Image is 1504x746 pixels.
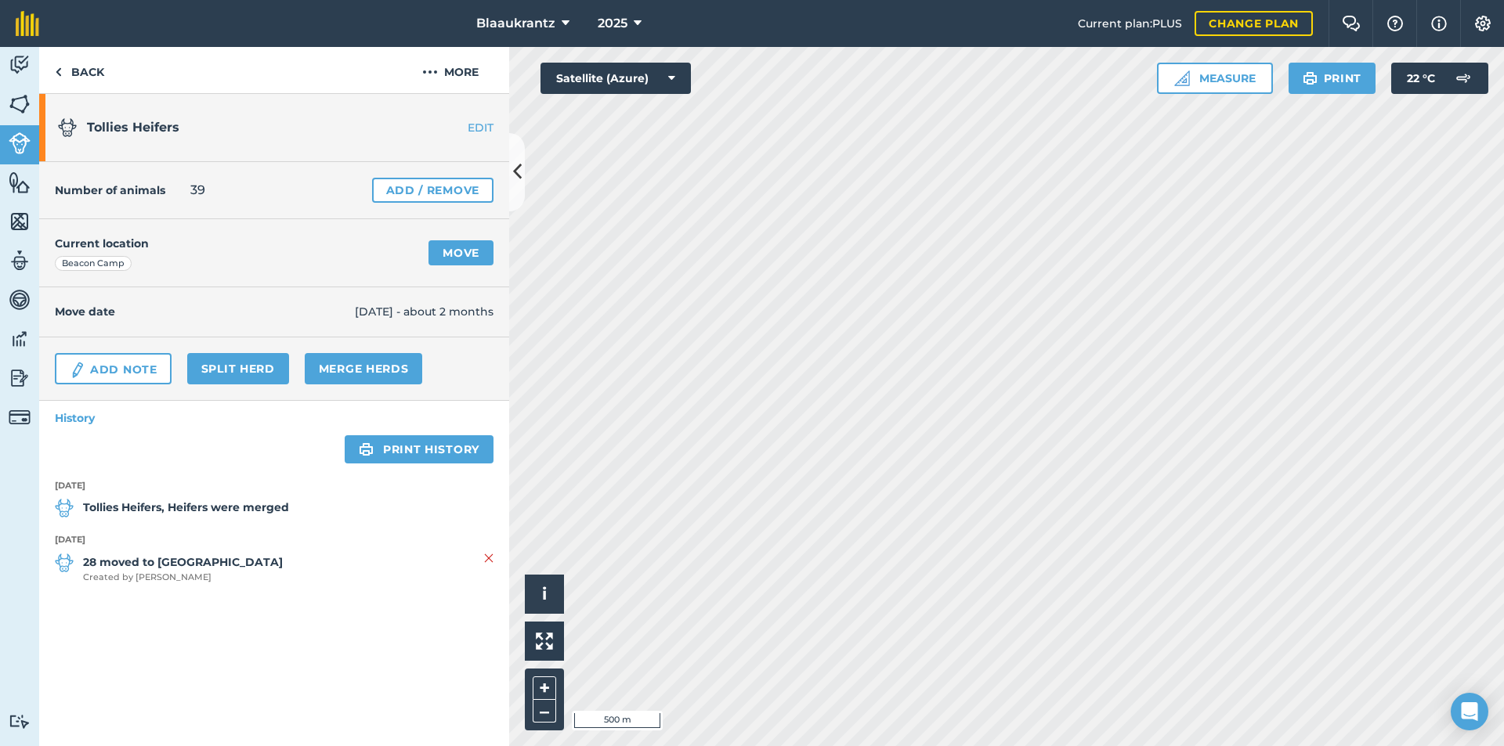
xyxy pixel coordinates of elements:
[55,182,165,199] h4: Number of animals
[55,235,149,252] h4: Current location
[1431,14,1447,33] img: svg+xml;base64,PHN2ZyB4bWxucz0iaHR0cDovL3d3dy53My5vcmcvMjAwMC9zdmciIHdpZHRoPSIxNyIgaGVpZ2h0PSIxNy...
[9,406,31,428] img: svg+xml;base64,PD94bWwgdmVyc2lvbj0iMS4wIiBlbmNvZGluZz0idXRmLTgiPz4KPCEtLSBHZW5lcmF0b3I6IEFkb2JlIE...
[83,499,289,516] strong: Tollies Heifers, Heifers were merged
[16,11,39,36] img: fieldmargin Logo
[9,366,31,390] img: svg+xml;base64,PD94bWwgdmVyc2lvbj0iMS4wIiBlbmNvZGluZz0idXRmLTgiPz4KPCEtLSBHZW5lcmF0b3I6IEFkb2JlIE...
[525,575,564,614] button: i
[55,303,355,320] h4: Move date
[1342,16,1361,31] img: Two speech bubbles overlapping with the left bubble in the forefront
[9,53,31,77] img: svg+xml;base64,PD94bWwgdmVyc2lvbj0iMS4wIiBlbmNvZGluZz0idXRmLTgiPz4KPCEtLSBHZW5lcmF0b3I6IEFkb2JlIE...
[484,549,493,568] img: svg+xml;base64,PHN2ZyB4bWxucz0iaHR0cDovL3d3dy53My5vcmcvMjAwMC9zdmciIHdpZHRoPSIyMiIgaGVpZ2h0PSIzMC...
[9,171,31,194] img: svg+xml;base64,PHN2ZyB4bWxucz0iaHR0cDovL3d3dy53My5vcmcvMjAwMC9zdmciIHdpZHRoPSI1NiIgaGVpZ2h0PSI2MC...
[9,288,31,312] img: svg+xml;base64,PD94bWwgdmVyc2lvbj0iMS4wIiBlbmNvZGluZz0idXRmLTgiPz4KPCEtLSBHZW5lcmF0b3I6IEFkb2JlIE...
[9,210,31,233] img: svg+xml;base64,PHN2ZyB4bWxucz0iaHR0cDovL3d3dy53My5vcmcvMjAwMC9zdmciIHdpZHRoPSI1NiIgaGVpZ2h0PSI2MC...
[1078,15,1182,32] span: Current plan : PLUS
[422,63,438,81] img: svg+xml;base64,PHN2ZyB4bWxucz0iaHR0cDovL3d3dy53My5vcmcvMjAwMC9zdmciIHdpZHRoPSIyMCIgaGVpZ2h0PSIyNC...
[533,700,556,723] button: –
[305,353,423,384] a: Merge Herds
[410,120,509,135] a: EDIT
[345,435,493,463] a: Print history
[83,571,283,585] span: Created by [PERSON_NAME]
[1407,63,1435,94] span: 22 ° C
[39,47,120,93] a: Back
[1391,63,1488,94] button: 22 °C
[55,533,493,547] strong: [DATE]
[55,499,74,517] img: svg+xml;base64,PD94bWwgdmVyc2lvbj0iMS4wIiBlbmNvZGluZz0idXRmLTgiPz4KPCEtLSBHZW5lcmF0b3I6IEFkb2JlIE...
[55,256,132,272] div: Beacon Camp
[9,92,31,116] img: svg+xml;base64,PHN2ZyB4bWxucz0iaHR0cDovL3d3dy53My5vcmcvMjAwMC9zdmciIHdpZHRoPSI1NiIgaGVpZ2h0PSI2MC...
[392,47,509,93] button: More
[533,676,556,700] button: +
[39,401,509,435] a: History
[55,553,74,572] img: svg+xml;base64,PD94bWwgdmVyc2lvbj0iMS4wIiBlbmNvZGluZz0idXRmLTgiPz4KPCEtLSBHZW5lcmF0b3I6IEFkb2JlIE...
[87,120,179,135] span: Tollies Heifers
[1195,11,1313,36] a: Change plan
[542,584,547,604] span: i
[55,353,172,384] a: Add Note
[1303,69,1318,88] img: svg+xml;base64,PHN2ZyB4bWxucz0iaHR0cDovL3d3dy53My5vcmcvMjAwMC9zdmciIHdpZHRoPSIxOSIgaGVpZ2h0PSIyNC...
[190,181,205,200] span: 39
[9,249,31,272] img: svg+xml;base64,PD94bWwgdmVyc2lvbj0iMS4wIiBlbmNvZGluZz0idXRmLTgiPz4KPCEtLSBHZW5lcmF0b3I6IEFkb2JlIE...
[1174,70,1190,86] img: Ruler icon
[9,714,31,729] img: svg+xml;base64,PD94bWwgdmVyc2lvbj0iMS4wIiBlbmNvZGluZz0idXRmLTgiPz4KPCEtLSBHZW5lcmF0b3I6IEFkb2JlIE...
[540,63,691,94] button: Satellite (Azure)
[83,553,283,571] strong: 28 moved to [GEOGRAPHIC_DATA]
[1451,693,1488,730] div: Open Intercom Messenger
[1473,16,1492,31] img: A cog icon
[55,63,62,81] img: svg+xml;base64,PHN2ZyB4bWxucz0iaHR0cDovL3d3dy53My5vcmcvMjAwMC9zdmciIHdpZHRoPSI5IiBoZWlnaHQ9IjI0Ii...
[69,361,86,380] img: svg+xml;base64,PD94bWwgdmVyc2lvbj0iMS4wIiBlbmNvZGluZz0idXRmLTgiPz4KPCEtLSBHZW5lcmF0b3I6IEFkb2JlIE...
[536,632,553,650] img: Four arrows, one pointing top left, one top right, one bottom right and the last bottom left
[1448,63,1479,94] img: svg+xml;base64,PD94bWwgdmVyc2lvbj0iMS4wIiBlbmNvZGluZz0idXRmLTgiPz4KPCEtLSBHZW5lcmF0b3I6IEFkb2JlIE...
[1386,16,1405,31] img: A question mark icon
[9,327,31,351] img: svg+xml;base64,PD94bWwgdmVyc2lvbj0iMS4wIiBlbmNvZGluZz0idXRmLTgiPz4KPCEtLSBHZW5lcmF0b3I6IEFkb2JlIE...
[9,132,31,154] img: svg+xml;base64,PD94bWwgdmVyc2lvbj0iMS4wIiBlbmNvZGluZz0idXRmLTgiPz4KPCEtLSBHZW5lcmF0b3I6IEFkb2JlIE...
[55,479,493,493] strong: [DATE]
[598,14,627,33] span: 2025
[355,303,493,320] span: [DATE] - about 2 months
[428,240,493,265] a: Move
[187,353,289,384] a: Split herd
[58,118,77,137] img: svg+xml;base64,PD94bWwgdmVyc2lvbj0iMS4wIiBlbmNvZGluZz0idXRmLTgiPz4KPCEtLSBHZW5lcmF0b3I6IEFkb2JlIE...
[476,14,555,33] span: Blaaukrantz
[1289,63,1376,94] button: Print
[1157,63,1273,94] button: Measure
[359,440,374,459] img: svg+xml;base64,PHN2ZyB4bWxucz0iaHR0cDovL3d3dy53My5vcmcvMjAwMC9zdmciIHdpZHRoPSIxOSIgaGVpZ2h0PSIyNC...
[372,178,493,203] a: Add / Remove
